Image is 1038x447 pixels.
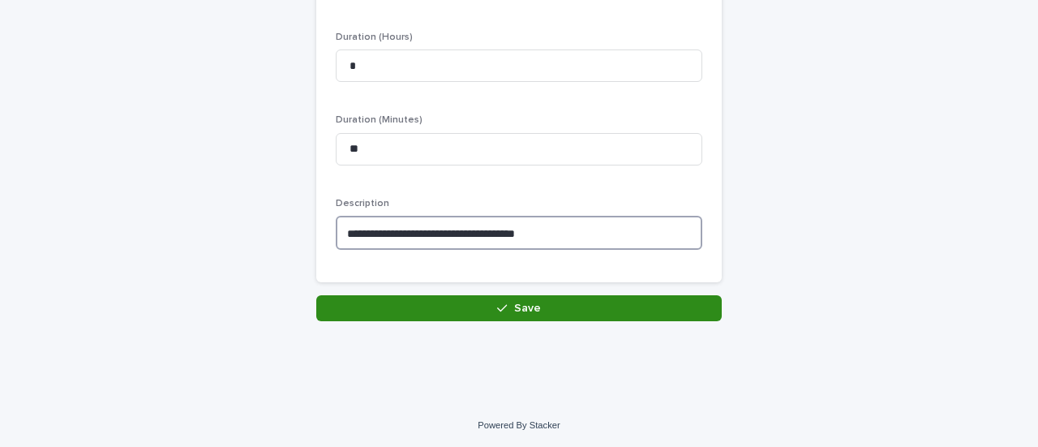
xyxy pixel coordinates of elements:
[336,199,389,208] span: Description
[514,303,541,314] span: Save
[316,295,722,321] button: Save
[336,32,413,42] span: Duration (Hours)
[478,420,560,430] a: Powered By Stacker
[336,115,422,125] span: Duration (Minutes)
